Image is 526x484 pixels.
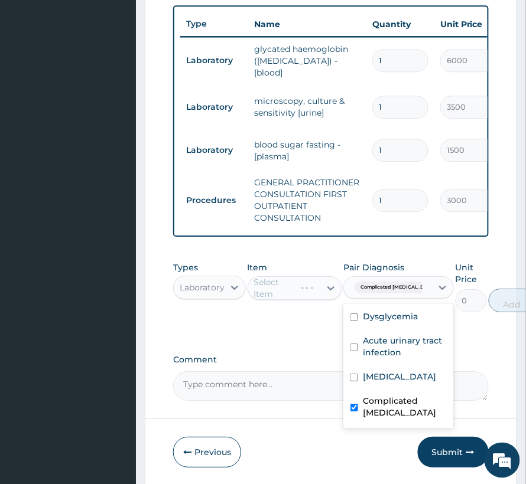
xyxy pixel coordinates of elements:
td: blood sugar fasting - [plasma] [248,133,366,168]
td: Laboratory [180,50,248,71]
label: Acute urinary tract infection [363,335,447,358]
span: We're online! [69,149,163,268]
td: Laboratory [180,139,248,161]
th: Unit Price [434,12,502,36]
th: Quantity [366,12,434,36]
label: Complicated [MEDICAL_DATA] [363,395,447,418]
label: Types [173,263,198,273]
td: GENERAL PRACTITIONER CONSULTATION FIRST OUTPATIENT CONSULTATION [248,171,366,230]
label: [MEDICAL_DATA] [363,371,436,382]
label: Dysglycemia [363,310,418,322]
label: Unit Price [456,261,487,285]
button: Submit [418,437,489,467]
span: Complicated [MEDICAL_DATA] [355,282,442,293]
td: glycated haemoglobin ([MEDICAL_DATA]) - [blood] [248,37,366,84]
div: Laboratory [180,282,225,293]
button: Previous [173,437,241,467]
td: Laboratory [180,96,248,118]
img: d_794563401_company_1708531726252_794563401 [22,59,48,89]
th: Name [248,12,366,36]
td: Procedures [180,189,248,211]
div: Chat with us now [61,66,199,81]
label: Comment [173,355,489,365]
div: Minimize live chat window [194,6,222,34]
td: microscopy, culture & sensitivity [urine] [248,89,366,125]
label: Pair Diagnosis [343,261,404,273]
textarea: Type your message and hit 'Enter' [6,322,225,364]
label: Item [248,261,268,273]
th: Type [180,13,248,35]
